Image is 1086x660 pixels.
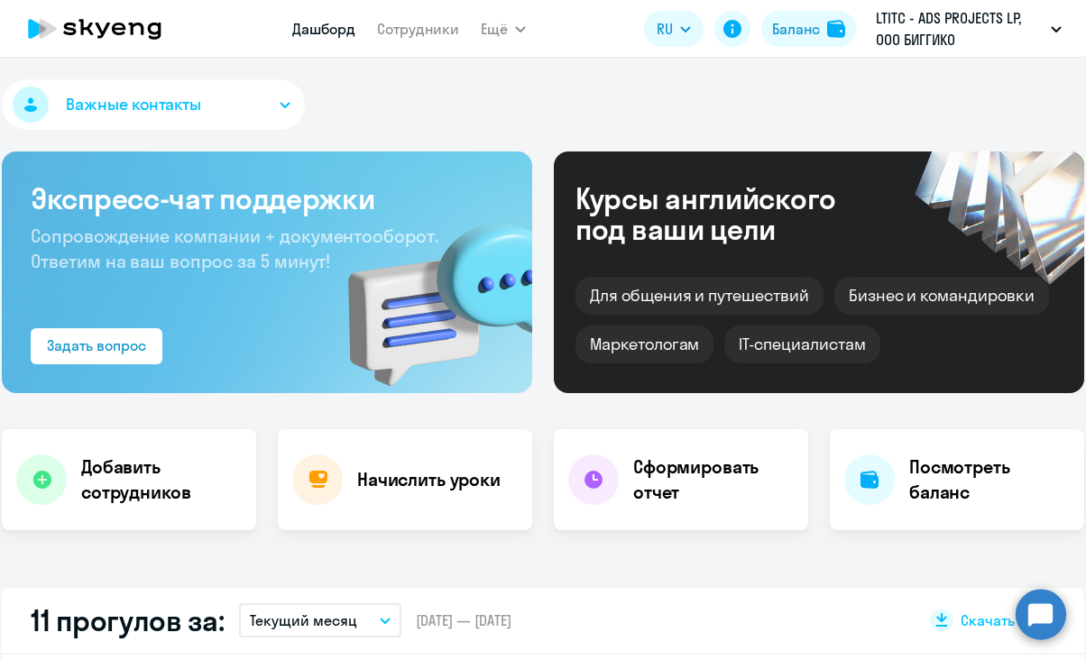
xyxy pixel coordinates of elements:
[31,602,225,638] h2: 11 прогулов за:
[633,454,794,505] h4: Сформировать отчет
[876,7,1044,50] p: LTITC - ADS PROJECTS LP, ООО БИГГИКО
[772,18,820,40] div: Баланс
[827,20,845,38] img: balance
[322,190,532,393] img: bg-img
[724,325,879,363] div: IT-специалистам
[2,79,305,130] button: Важные контакты
[292,20,355,38] a: Дашборд
[357,467,501,492] h4: Начислить уроки
[239,603,401,637] button: Текущий месяц
[961,610,1055,630] span: Скачать отчет
[481,18,508,40] span: Ещё
[867,7,1071,50] button: LTITC - ADS PROJECTS LP, ООО БИГГИКО
[575,277,824,315] div: Для общения и путешествий
[657,18,673,40] span: RU
[31,180,503,216] h3: Экспресс-чат поддержки
[575,325,713,363] div: Маркетологам
[834,277,1049,315] div: Бизнес и командировки
[31,225,438,272] span: Сопровождение компании + документооборот. Ответим на ваш вопрос за 5 минут!
[250,610,357,631] p: Текущий месяц
[761,11,856,47] button: Балансbalance
[416,610,511,630] span: [DATE] — [DATE]
[644,11,704,47] button: RU
[47,335,146,356] div: Задать вопрос
[481,11,526,47] button: Ещё
[81,454,242,505] h4: Добавить сотрудников
[377,20,459,38] a: Сотрудники
[31,328,162,364] button: Задать вопрос
[575,183,884,244] div: Курсы английского под ваши цели
[909,454,1070,505] h4: Посмотреть баланс
[66,93,201,116] span: Важные контакты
